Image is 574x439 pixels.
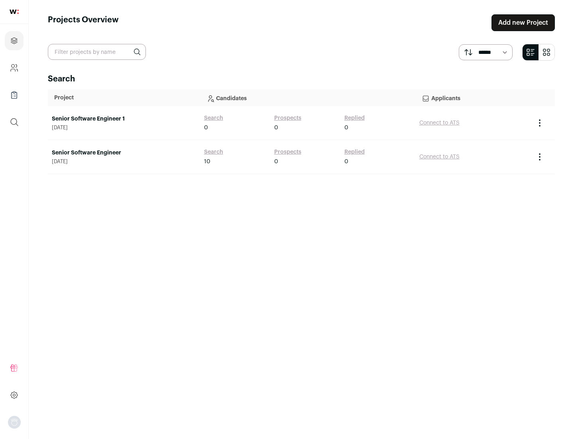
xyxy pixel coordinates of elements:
[52,149,196,157] a: Senior Software Engineer
[274,114,301,122] a: Prospects
[419,120,460,126] a: Connect to ATS
[10,10,19,14] img: wellfound-shorthand-0d5821cbd27db2630d0214b213865d53afaa358527fdda9d0ea32b1df1b89c2c.svg
[5,31,24,50] a: Projects
[204,158,210,166] span: 10
[5,85,24,105] a: Company Lists
[274,148,301,156] a: Prospects
[8,416,21,429] img: nopic.png
[491,14,555,31] a: Add new Project
[52,125,196,131] span: [DATE]
[344,158,348,166] span: 0
[48,14,119,31] h1: Projects Overview
[422,90,525,106] p: Applicants
[204,114,223,122] a: Search
[206,90,409,106] p: Candidates
[52,115,196,123] a: Senior Software Engineer 1
[274,124,278,132] span: 0
[204,148,223,156] a: Search
[419,154,460,160] a: Connect to ATS
[344,124,348,132] span: 0
[48,44,146,60] input: Filter projects by name
[52,158,196,165] span: [DATE]
[535,118,545,128] button: Project Actions
[344,114,365,122] a: Replied
[344,148,365,156] a: Replied
[8,416,21,429] button: Open dropdown
[5,58,24,77] a: Company and ATS Settings
[48,73,555,85] h2: Search
[274,158,278,166] span: 0
[54,94,194,102] p: Project
[535,152,545,162] button: Project Actions
[204,124,208,132] span: 0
